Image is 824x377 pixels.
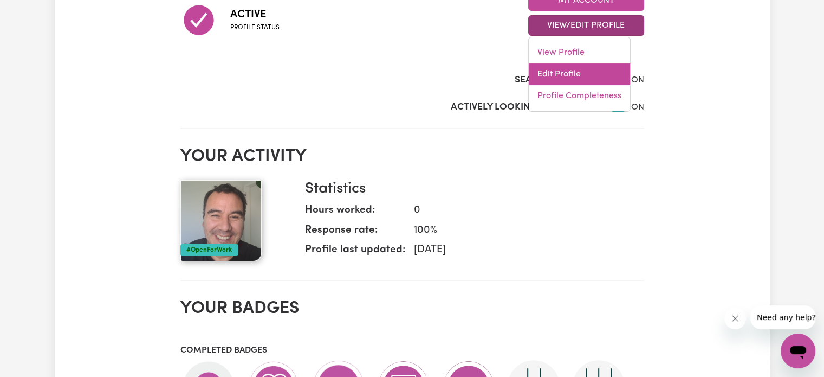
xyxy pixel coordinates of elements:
[405,242,635,258] dd: [DATE]
[451,100,596,114] label: Actively Looking for Clients
[180,346,644,356] h3: Completed badges
[180,146,644,167] h2: Your activity
[230,7,280,23] span: Active
[528,37,631,112] div: View/Edit Profile
[515,73,596,87] label: Search Visibility
[305,203,405,223] dt: Hours worked:
[230,23,280,33] span: Profile status
[405,203,635,219] dd: 0
[631,76,644,85] span: ON
[180,244,238,256] div: #OpenForWork
[529,42,630,63] a: View Profile
[631,103,644,112] span: ON
[529,63,630,85] a: Edit Profile
[750,305,815,329] iframe: Message from company
[781,334,815,368] iframe: Button to launch messaging window
[305,223,405,243] dt: Response rate:
[529,85,630,107] a: Profile Completeness
[7,8,66,16] span: Need any help?
[724,308,746,329] iframe: Close message
[305,242,405,263] dt: Profile last updated:
[405,223,635,239] dd: 100 %
[180,298,644,319] h2: Your badges
[305,180,635,199] h3: Statistics
[528,15,644,36] button: View/Edit Profile
[180,180,262,261] img: Your profile picture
